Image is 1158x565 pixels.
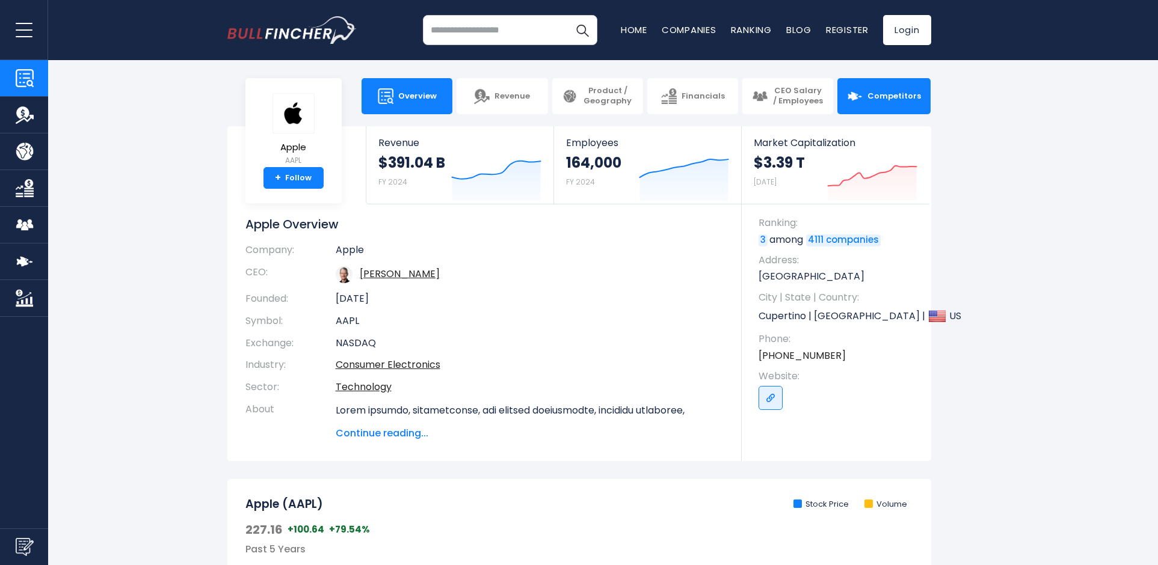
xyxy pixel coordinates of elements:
span: Apple [273,142,315,153]
th: About [245,399,336,441]
a: Blog [786,23,812,36]
th: Founded: [245,288,336,310]
small: FY 2024 [378,177,407,187]
span: +79.54% [329,524,370,536]
a: Revenue [457,78,547,114]
button: Search [567,15,597,45]
li: Stock Price [793,499,849,510]
span: Product / Geography [582,86,633,106]
strong: $3.39 T [754,153,805,172]
a: Login [883,15,931,45]
span: Market Capitalization [754,137,917,148]
span: Past 5 Years [245,542,306,556]
a: 4111 companies [806,234,881,246]
span: Financials [682,91,725,102]
span: Phone: [759,332,919,346]
a: Go to link [759,386,783,410]
th: CEO: [245,261,336,288]
img: tim-cook.jpg [336,266,353,283]
p: Cupertino | [GEOGRAPHIC_DATA] | US [759,307,919,325]
a: Consumer Electronics [336,358,440,371]
a: Ranking [731,23,772,36]
a: +Follow [263,167,324,189]
strong: $391.04 B [378,153,445,172]
strong: 164,000 [566,153,621,172]
li: Volume [864,499,907,510]
small: FY 2024 [566,177,595,187]
th: Industry: [245,354,336,376]
span: Website: [759,370,919,383]
th: Symbol: [245,310,336,332]
a: Employees 164,000 FY 2024 [554,126,741,204]
a: [PHONE_NUMBER] [759,349,846,362]
a: CEO Salary / Employees [742,78,833,114]
span: Revenue [378,137,541,148]
a: Market Capitalization $3.39 T [DATE] [742,126,929,204]
a: Competitors [837,78,931,114]
span: Continue reading... [336,426,724,441]
span: Competitors [867,91,921,102]
a: Financials [647,78,738,114]
span: CEO Salary / Employees [772,86,824,106]
a: Home [621,23,647,36]
td: [DATE] [336,288,724,310]
span: 227.16 [245,522,283,537]
a: Revenue $391.04 B FY 2024 [366,126,553,204]
p: [GEOGRAPHIC_DATA] [759,270,919,283]
span: Ranking: [759,216,919,230]
h2: Apple (AAPL) [245,497,323,512]
h1: Apple Overview [245,216,724,232]
span: +100.64 [288,524,324,536]
span: Overview [398,91,437,102]
strong: + [275,173,281,183]
th: Sector: [245,376,336,399]
span: Address: [759,254,919,267]
p: among [759,233,919,246]
a: Register [826,23,869,36]
a: Technology [336,380,392,394]
th: Exchange: [245,332,336,355]
span: Revenue [494,91,530,102]
a: Overview [362,78,452,114]
a: Companies [662,23,716,36]
a: 3 [759,234,768,246]
th: Company: [245,244,336,261]
a: Go to homepage [227,16,357,44]
td: Apple [336,244,724,261]
td: NASDAQ [336,332,724,355]
a: ceo [360,267,440,281]
small: [DATE] [754,177,777,187]
a: Product / Geography [552,78,643,114]
span: City | State | Country: [759,291,919,304]
span: Employees [566,137,729,148]
img: bullfincher logo [227,16,357,44]
a: Apple AAPL [272,93,315,168]
td: AAPL [336,310,724,332]
small: AAPL [273,155,315,166]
